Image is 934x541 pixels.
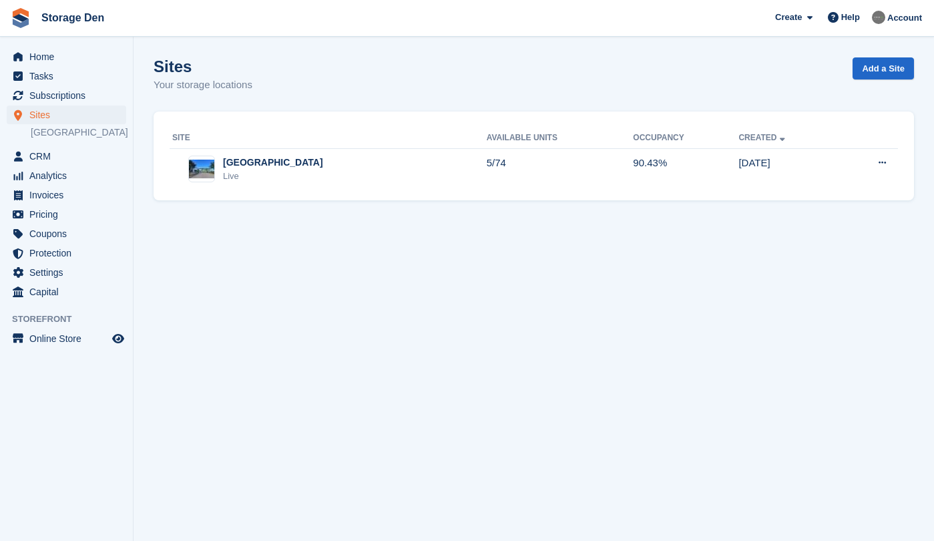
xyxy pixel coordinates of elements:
h1: Sites [154,57,252,75]
span: Analytics [29,166,109,185]
div: [GEOGRAPHIC_DATA] [223,156,323,170]
a: menu [7,186,126,204]
span: Invoices [29,186,109,204]
a: menu [7,283,126,301]
a: Add a Site [853,57,914,79]
a: menu [7,106,126,124]
span: Create [775,11,802,24]
span: Account [887,11,922,25]
th: Available Units [487,128,634,149]
span: Storefront [12,313,133,326]
a: menu [7,47,126,66]
td: [DATE] [738,148,839,190]
a: menu [7,224,126,243]
span: Home [29,47,109,66]
p: Your storage locations [154,77,252,93]
td: 90.43% [633,148,738,190]
a: Preview store [110,331,126,347]
a: menu [7,244,126,262]
a: menu [7,86,126,105]
span: Subscriptions [29,86,109,105]
span: Capital [29,283,109,301]
span: Pricing [29,205,109,224]
a: Created [738,133,787,142]
a: menu [7,166,126,185]
span: CRM [29,147,109,166]
td: 5/74 [487,148,634,190]
span: Online Store [29,329,109,348]
span: Settings [29,263,109,282]
a: [GEOGRAPHIC_DATA] [31,126,126,139]
img: stora-icon-8386f47178a22dfd0bd8f6a31ec36ba5ce8667c1dd55bd0f319d3a0aa187defe.svg [11,8,31,28]
span: Help [841,11,860,24]
span: Tasks [29,67,109,85]
a: menu [7,205,126,224]
div: Live [223,170,323,183]
a: menu [7,263,126,282]
img: Brian Barbour [872,11,885,24]
th: Site [170,128,487,149]
span: Protection [29,244,109,262]
a: Storage Den [36,7,109,29]
a: menu [7,147,126,166]
span: Sites [29,106,109,124]
th: Occupancy [633,128,738,149]
img: Image of Aberdeen site [189,160,214,179]
a: menu [7,67,126,85]
a: menu [7,329,126,348]
span: Coupons [29,224,109,243]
